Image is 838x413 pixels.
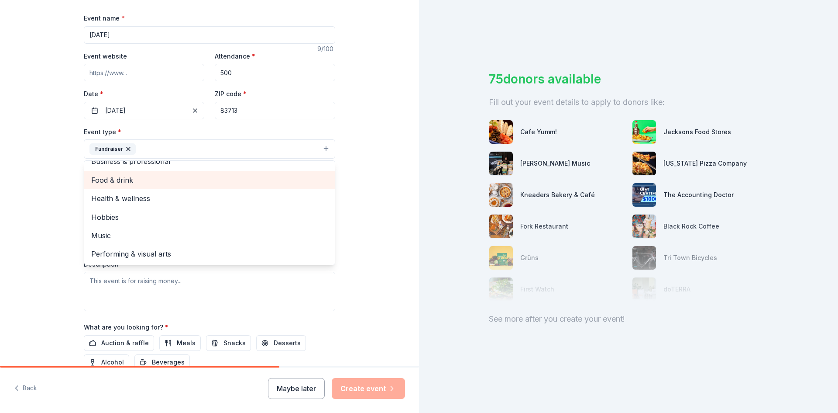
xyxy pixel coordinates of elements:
span: Hobbies [91,212,328,223]
span: Music [91,230,328,241]
span: Food & drink [91,174,328,186]
span: Performing & visual arts [91,248,328,260]
span: Health & wellness [91,193,328,204]
button: Fundraiser [84,139,335,159]
span: Business & professional [91,156,328,167]
div: Fundraiser [89,143,136,155]
div: Fundraiser [84,160,335,265]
